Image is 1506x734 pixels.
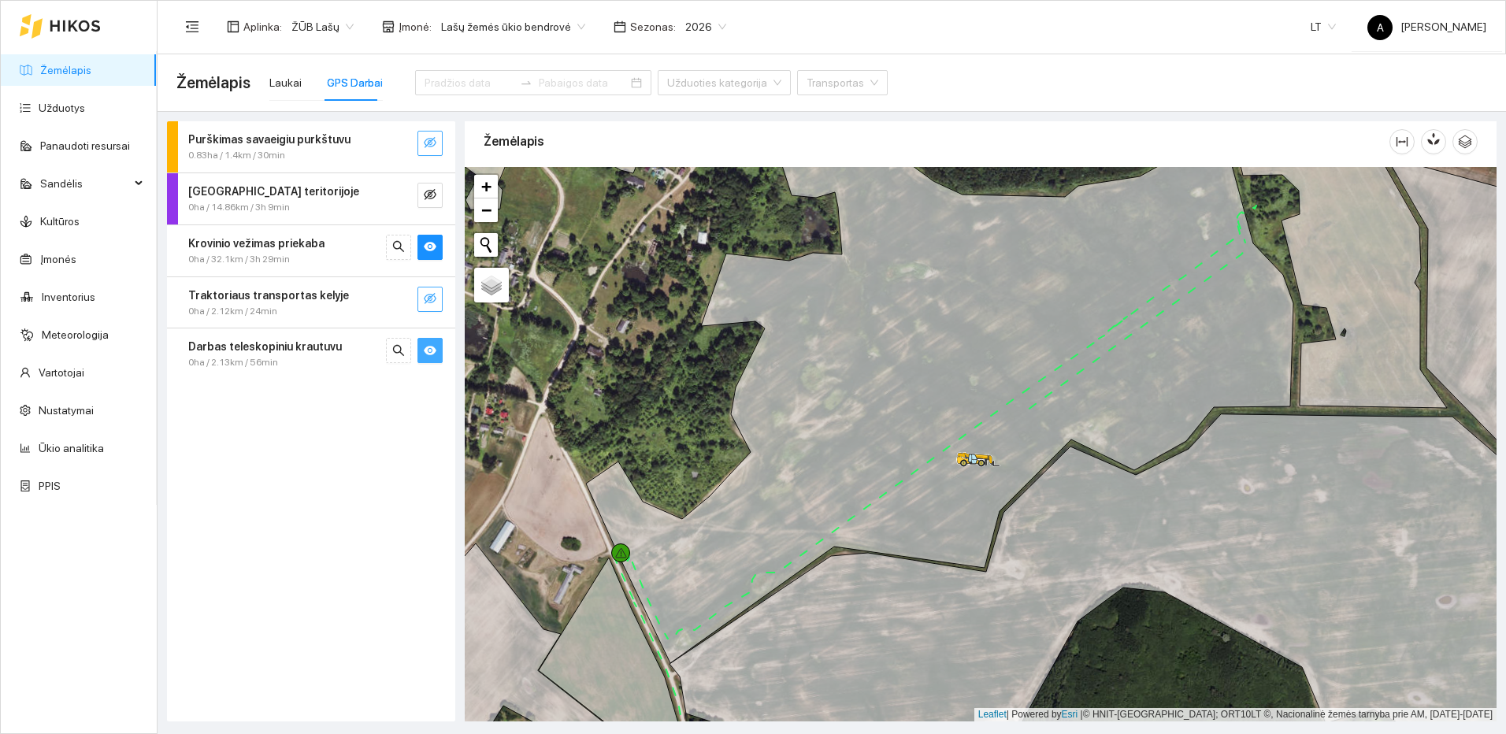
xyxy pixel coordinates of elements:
[39,404,94,417] a: Nustatymai
[188,200,290,215] span: 0ha / 14.86km / 3h 9min
[1081,709,1083,720] span: |
[417,287,443,312] button: eye-invisible
[386,235,411,260] button: search
[188,148,285,163] span: 0.83ha / 1.4km / 30min
[39,480,61,492] a: PPIS
[243,18,282,35] span: Aplinka :
[520,76,532,89] span: swap-right
[417,235,443,260] button: eye
[39,366,84,379] a: Vartotojai
[392,240,405,255] span: search
[227,20,239,33] span: layout
[167,277,455,328] div: Traktoriaus transportas kelyje0ha / 2.12km / 24mineye-invisible
[392,344,405,359] span: search
[417,338,443,363] button: eye
[424,292,436,307] span: eye-invisible
[1062,709,1078,720] a: Esri
[386,338,411,363] button: search
[614,20,626,33] span: calendar
[1377,15,1384,40] span: A
[185,20,199,34] span: menu-fold
[630,18,676,35] span: Sezonas :
[39,102,85,114] a: Užduotys
[167,225,455,276] div: Krovinio vežimas priekaba0ha / 32.1km / 3h 29minsearcheye
[474,175,498,198] a: Zoom in
[176,11,208,43] button: menu-fold
[399,18,432,35] span: Įmonė :
[167,328,455,380] div: Darbas teleskopiniu krautuvu0ha / 2.13km / 56minsearcheye
[1367,20,1486,33] span: [PERSON_NAME]
[424,136,436,151] span: eye-invisible
[42,328,109,341] a: Meteorologija
[188,304,277,319] span: 0ha / 2.12km / 24min
[978,709,1007,720] a: Leaflet
[481,176,491,196] span: +
[382,20,395,33] span: shop
[1390,135,1414,148] span: column-width
[424,344,436,359] span: eye
[40,64,91,76] a: Žemėlapis
[425,74,514,91] input: Pradžios data
[188,237,325,250] strong: Krovinio vežimas priekaba
[417,131,443,156] button: eye-invisible
[441,15,585,39] span: Lašų žemės ūkio bendrovė
[291,15,354,39] span: ŽŪB Lašų
[424,240,436,255] span: eye
[167,121,455,172] div: Purškimas savaeigiu purkštuvu0.83ha / 1.4km / 30mineye-invisible
[40,215,80,228] a: Kultūros
[167,173,455,224] div: [GEOGRAPHIC_DATA] teritorijoje0ha / 14.86km / 3h 9mineye-invisible
[1389,129,1415,154] button: column-width
[474,233,498,257] button: Initiate a new search
[188,185,359,198] strong: [GEOGRAPHIC_DATA] teritorijoje
[188,340,342,353] strong: Darbas teleskopiniu krautuvu
[474,198,498,222] a: Zoom out
[40,253,76,265] a: Įmonės
[484,119,1389,164] div: Žemėlapis
[974,708,1497,721] div: | Powered by © HNIT-[GEOGRAPHIC_DATA]; ORT10LT ©, Nacionalinė žemės tarnyba prie AM, [DATE]-[DATE]
[176,70,250,95] span: Žemėlapis
[685,15,726,39] span: 2026
[40,139,130,152] a: Panaudoti resursai
[188,252,290,267] span: 0ha / 32.1km / 3h 29min
[188,133,351,146] strong: Purškimas savaeigiu purkštuvu
[474,268,509,302] a: Layers
[520,76,532,89] span: to
[40,168,130,199] span: Sandėlis
[481,200,491,220] span: −
[417,183,443,208] button: eye-invisible
[424,188,436,203] span: eye-invisible
[188,289,349,302] strong: Traktoriaus transportas kelyje
[39,442,104,454] a: Ūkio analitika
[327,74,383,91] div: GPS Darbai
[1311,15,1336,39] span: LT
[269,74,302,91] div: Laukai
[42,291,95,303] a: Inventorius
[539,74,628,91] input: Pabaigos data
[188,355,278,370] span: 0ha / 2.13km / 56min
